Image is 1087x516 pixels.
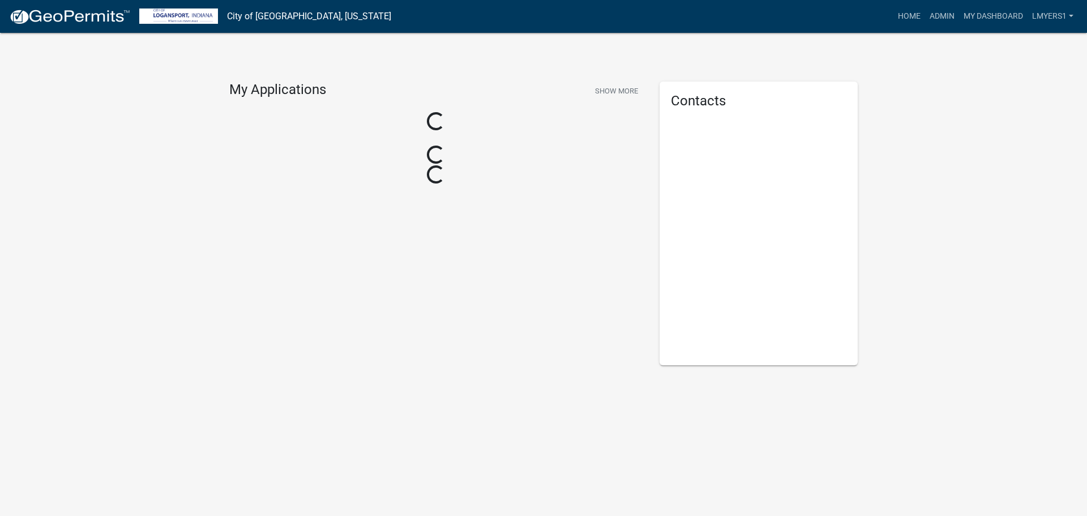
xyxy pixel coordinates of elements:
a: lmyers1 [1028,6,1078,27]
img: City of Logansport, Indiana [139,8,218,24]
a: My Dashboard [959,6,1028,27]
a: City of [GEOGRAPHIC_DATA], [US_STATE] [227,7,391,26]
a: Home [893,6,925,27]
a: Admin [925,6,959,27]
h4: My Applications [229,82,326,99]
button: Show More [590,82,643,100]
h5: Contacts [671,93,846,109]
